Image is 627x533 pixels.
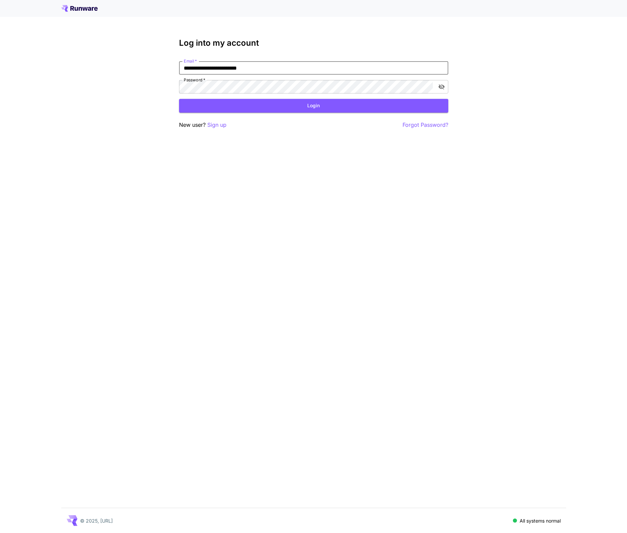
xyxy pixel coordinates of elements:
p: All systems normal [520,517,561,524]
p: New user? [179,121,227,129]
button: Forgot Password? [403,121,448,129]
label: Email [184,58,197,64]
h3: Log into my account [179,38,448,48]
p: © 2025, [URL] [80,517,113,524]
button: toggle password visibility [436,81,448,93]
button: Login [179,99,448,113]
button: Sign up [207,121,227,129]
label: Password [184,77,205,83]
